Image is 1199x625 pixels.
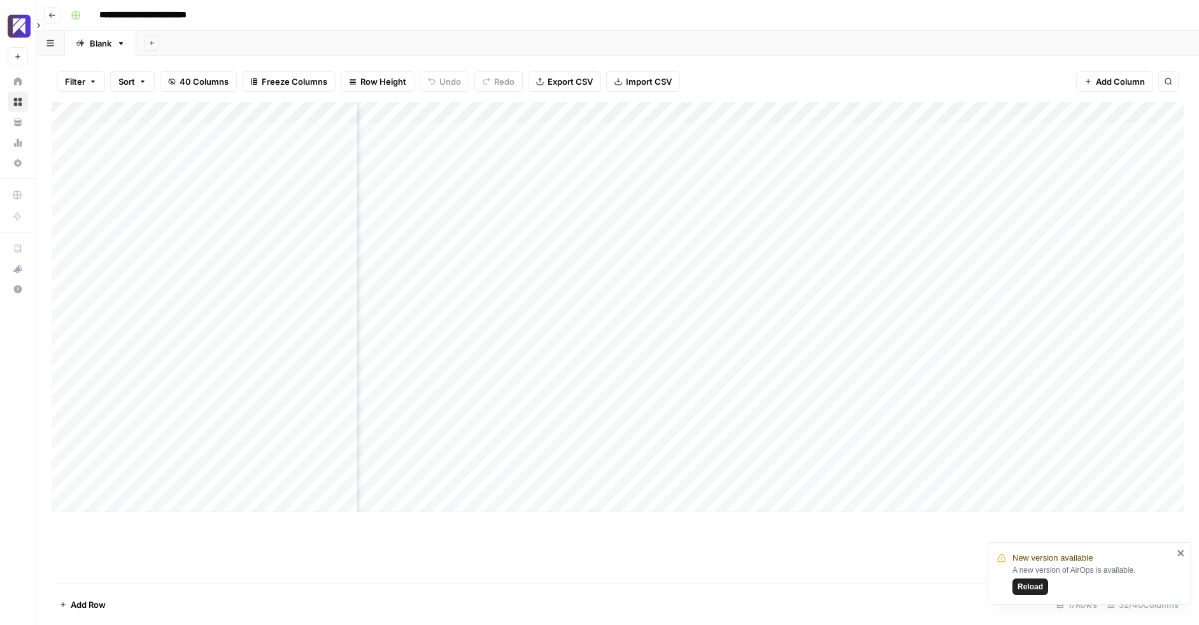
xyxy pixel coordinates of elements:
[262,75,327,88] span: Freeze Columns
[71,598,106,611] span: Add Row
[8,153,28,173] a: Settings
[341,71,415,92] button: Row Height
[65,75,85,88] span: Filter
[1012,578,1048,595] button: Reload
[1012,564,1173,595] div: A new version of AirOps is available.
[1102,594,1184,615] div: 32/40 Columns
[548,75,593,88] span: Export CSV
[528,71,601,92] button: Export CSV
[8,71,28,92] a: Home
[8,92,28,112] a: Browse
[1018,581,1043,593] span: Reload
[360,75,406,88] span: Row Height
[8,259,27,278] div: What's new?
[242,71,336,92] button: Freeze Columns
[1177,548,1186,558] button: close
[626,75,672,88] span: Import CSV
[8,279,28,299] button: Help + Support
[8,238,28,259] a: AirOps Academy
[8,112,28,133] a: Your Data
[118,75,135,88] span: Sort
[494,75,514,88] span: Redo
[606,71,680,92] button: Import CSV
[1051,594,1102,615] div: 17 Rows
[160,71,237,92] button: 40 Columns
[57,71,105,92] button: Filter
[8,15,31,38] img: Overjet - Test Logo
[8,259,28,279] button: What's new?
[420,71,469,92] button: Undo
[1096,75,1145,88] span: Add Column
[52,594,113,615] button: Add Row
[474,71,523,92] button: Redo
[8,133,28,153] a: Usage
[439,75,461,88] span: Undo
[110,71,155,92] button: Sort
[1076,71,1153,92] button: Add Column
[180,75,229,88] span: 40 Columns
[8,10,28,42] button: Workspace: Overjet - Test
[1012,552,1093,564] span: New version available
[65,31,136,56] a: Blank
[90,37,111,50] div: Blank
